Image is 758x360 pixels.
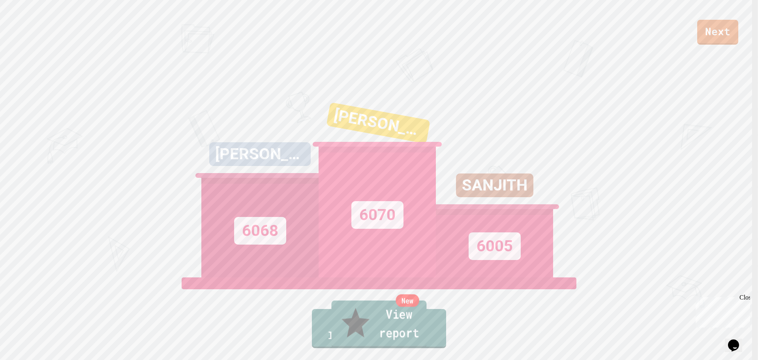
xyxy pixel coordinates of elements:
div: Chat with us now!Close [3,3,54,50]
div: New [396,294,419,307]
a: Next [697,20,738,45]
div: [PERSON_NAME] [209,142,311,166]
div: 6005 [469,232,521,260]
iframe: chat widget [725,328,750,352]
div: SANJITH [456,173,533,197]
iframe: chat widget [692,294,750,328]
a: View report [331,301,426,348]
div: 6070 [351,201,403,229]
div: 6068 [234,217,286,245]
div: [PERSON_NAME] [326,102,430,144]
